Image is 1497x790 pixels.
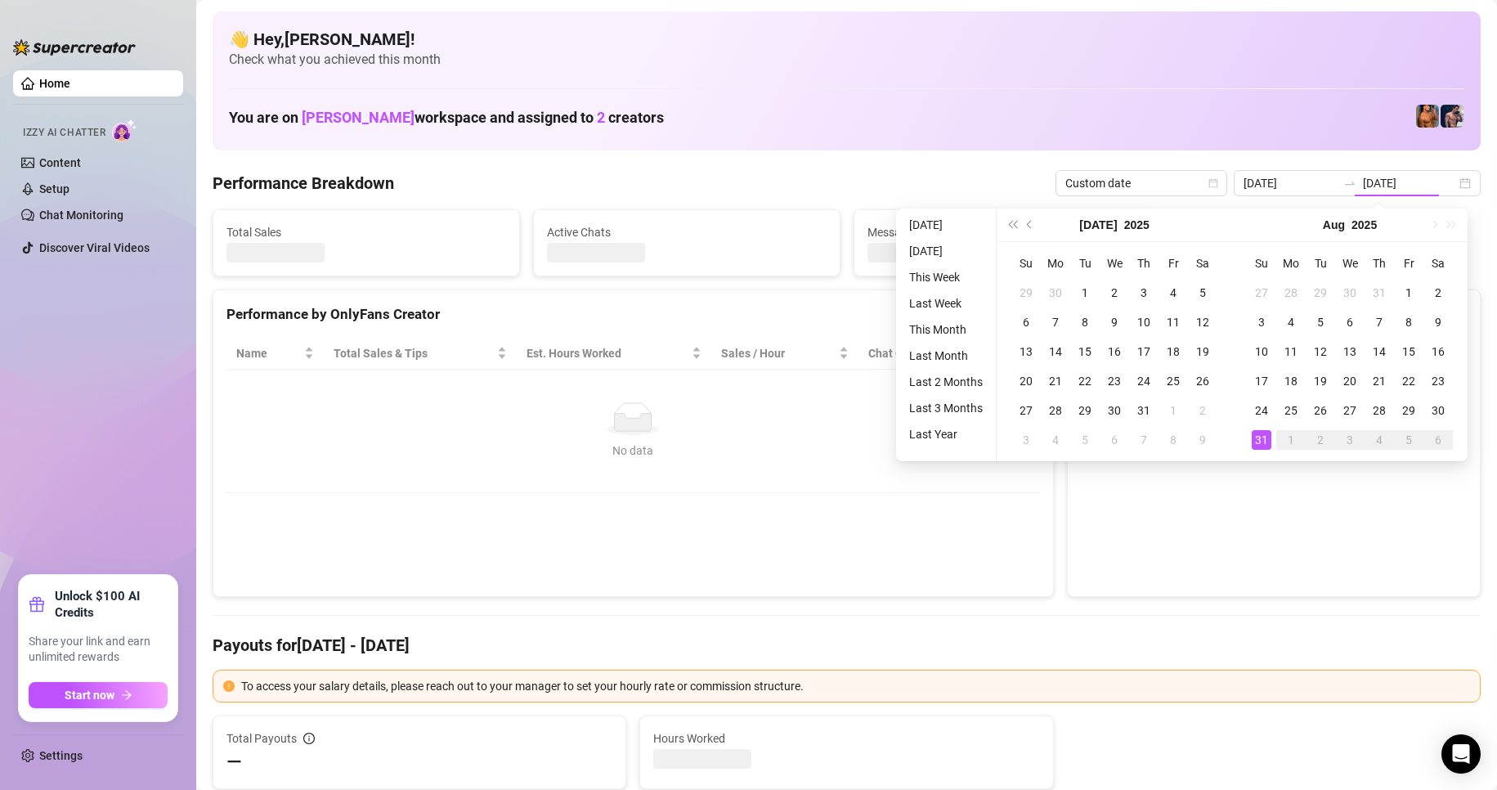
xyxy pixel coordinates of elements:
[29,596,45,613] span: gift
[1244,174,1337,192] input: Start date
[1065,171,1217,195] span: Custom date
[1441,105,1463,128] img: Axel
[226,749,242,775] span: —
[858,338,1039,370] th: Chat Conversion
[527,344,688,362] div: Est. Hours Worked
[229,51,1464,69] span: Check what you achieved this month
[1343,177,1356,190] span: swap-right
[867,223,1147,241] span: Messages Sent
[1363,174,1456,192] input: End date
[213,634,1481,657] h4: Payouts for [DATE] - [DATE]
[226,303,1040,325] div: Performance by OnlyFans Creator
[721,344,836,362] span: Sales / Hour
[1081,303,1467,325] div: Sales by OnlyFans Creator
[39,241,150,254] a: Discover Viral Videos
[597,109,605,126] span: 2
[1416,105,1439,128] img: JG
[23,125,105,141] span: Izzy AI Chatter
[39,749,83,762] a: Settings
[213,172,394,195] h4: Performance Breakdown
[13,39,136,56] img: logo-BBDzfeDw.svg
[29,682,168,708] button: Start nowarrow-right
[547,223,827,241] span: Active Chats
[55,588,168,621] strong: Unlock $100 AI Credits
[29,634,168,666] span: Share your link and earn unlimited rewards
[303,733,315,744] span: info-circle
[1441,734,1481,774] div: Open Intercom Messenger
[324,338,517,370] th: Total Sales & Tips
[1208,178,1218,188] span: calendar
[334,344,494,362] span: Total Sales & Tips
[39,209,123,222] a: Chat Monitoring
[1343,177,1356,190] span: to
[121,689,132,701] span: arrow-right
[302,109,415,126] span: [PERSON_NAME]
[39,182,69,195] a: Setup
[223,680,235,692] span: exclamation-circle
[112,119,137,142] img: AI Chatter
[868,344,1016,362] span: Chat Conversion
[65,689,114,702] span: Start now
[39,77,70,90] a: Home
[241,677,1470,695] div: To access your salary details, please reach out to your manager to set your hourly rate or commis...
[236,344,301,362] span: Name
[711,338,858,370] th: Sales / Hour
[226,729,297,747] span: Total Payouts
[226,338,324,370] th: Name
[243,442,1024,460] div: No data
[653,729,1039,747] span: Hours Worked
[226,223,506,241] span: Total Sales
[229,28,1464,51] h4: 👋 Hey, [PERSON_NAME] !
[39,156,81,169] a: Content
[229,109,664,127] h1: You are on workspace and assigned to creators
